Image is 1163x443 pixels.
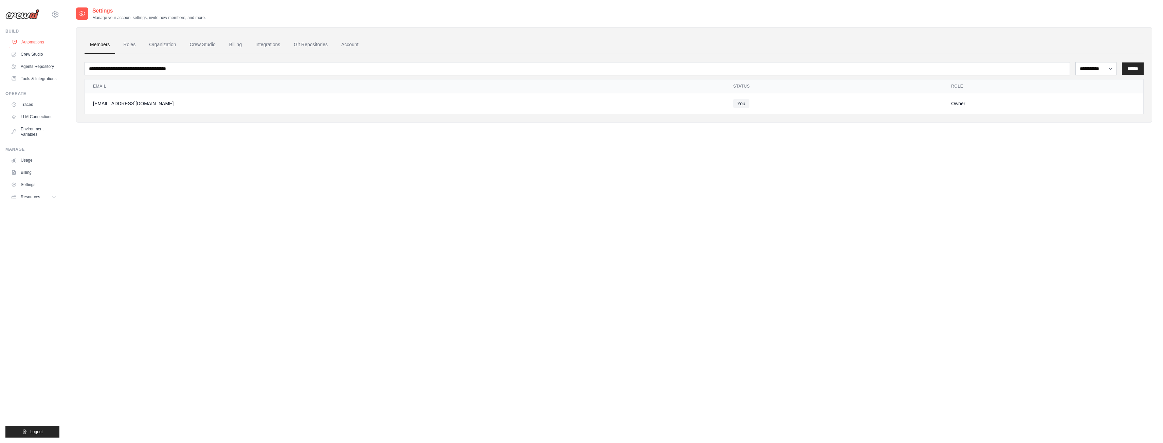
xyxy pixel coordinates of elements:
[5,426,59,438] button: Logout
[8,167,59,178] a: Billing
[93,100,717,107] div: [EMAIL_ADDRESS][DOMAIN_NAME]
[288,36,333,54] a: Git Repositories
[725,79,943,93] th: Status
[85,36,115,54] a: Members
[118,36,141,54] a: Roles
[8,61,59,72] a: Agents Repository
[8,179,59,190] a: Settings
[8,155,59,166] a: Usage
[8,124,59,140] a: Environment Variables
[5,29,59,34] div: Build
[8,73,59,84] a: Tools & Integrations
[943,79,1143,93] th: Role
[21,194,40,200] span: Resources
[8,49,59,60] a: Crew Studio
[8,111,59,122] a: LLM Connections
[733,99,749,108] span: You
[144,36,181,54] a: Organization
[951,100,1135,107] div: Owner
[336,36,364,54] a: Account
[184,36,221,54] a: Crew Studio
[30,429,43,435] span: Logout
[9,37,60,48] a: Automations
[224,36,247,54] a: Billing
[5,91,59,96] div: Operate
[250,36,286,54] a: Integrations
[5,147,59,152] div: Manage
[5,9,39,19] img: Logo
[8,191,59,202] button: Resources
[85,79,725,93] th: Email
[8,99,59,110] a: Traces
[92,7,206,15] h2: Settings
[92,15,206,20] p: Manage your account settings, invite new members, and more.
